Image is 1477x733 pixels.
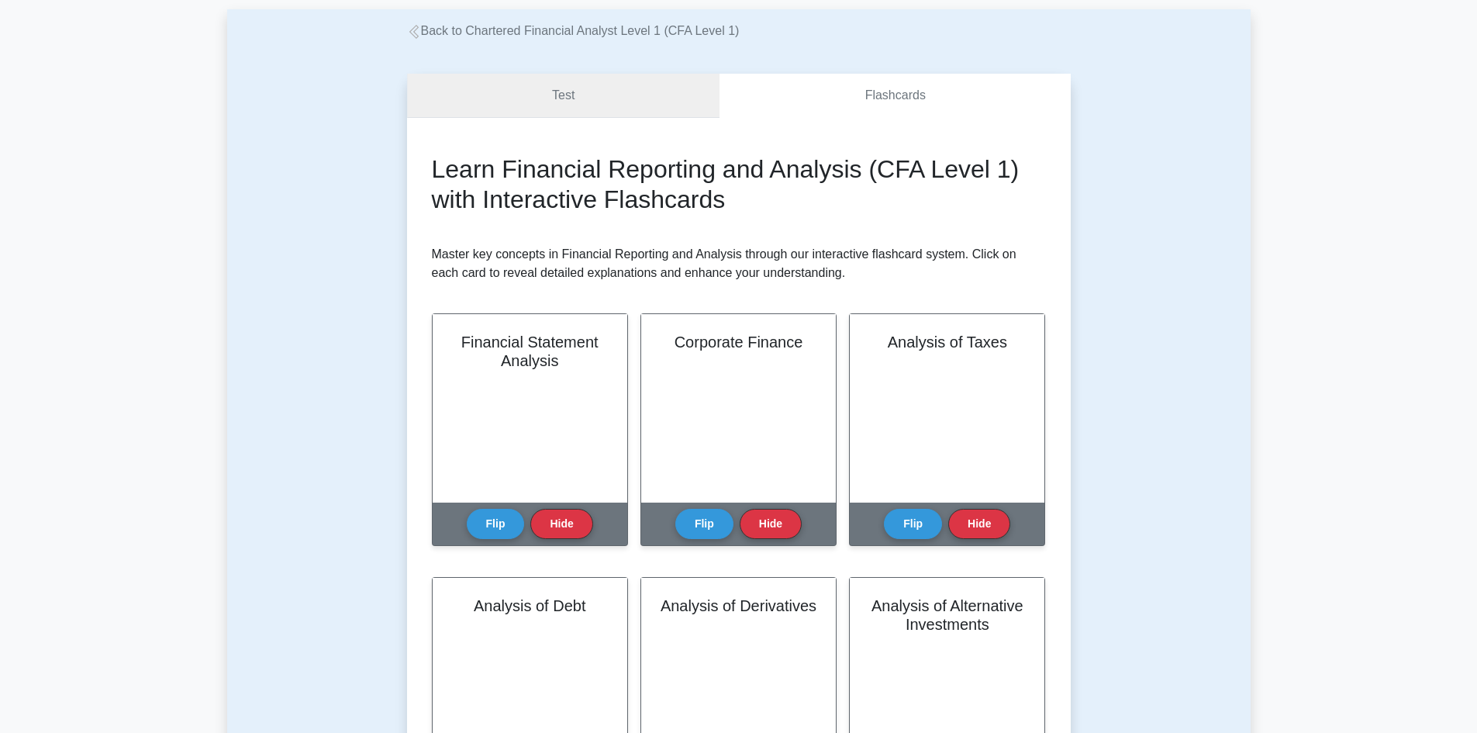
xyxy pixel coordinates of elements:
h2: Learn Financial Reporting and Analysis (CFA Level 1) with Interactive Flashcards [432,154,1046,214]
button: Hide [948,509,1010,539]
h2: Analysis of Debt [451,596,609,615]
h2: Analysis of Taxes [868,333,1026,351]
button: Hide [740,509,802,539]
h2: Corporate Finance [660,333,817,351]
button: Flip [884,509,942,539]
a: Test [407,74,720,118]
a: Back to Chartered Financial Analyst Level 1 (CFA Level 1) [407,24,740,37]
a: Flashcards [720,74,1070,118]
button: Hide [530,509,592,539]
button: Flip [467,509,525,539]
h2: Analysis of Alternative Investments [868,596,1026,634]
h2: Analysis of Derivatives [660,596,817,615]
p: Master key concepts in Financial Reporting and Analysis through our interactive flashcard system.... [432,245,1046,282]
h2: Financial Statement Analysis [451,333,609,370]
button: Flip [675,509,733,539]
